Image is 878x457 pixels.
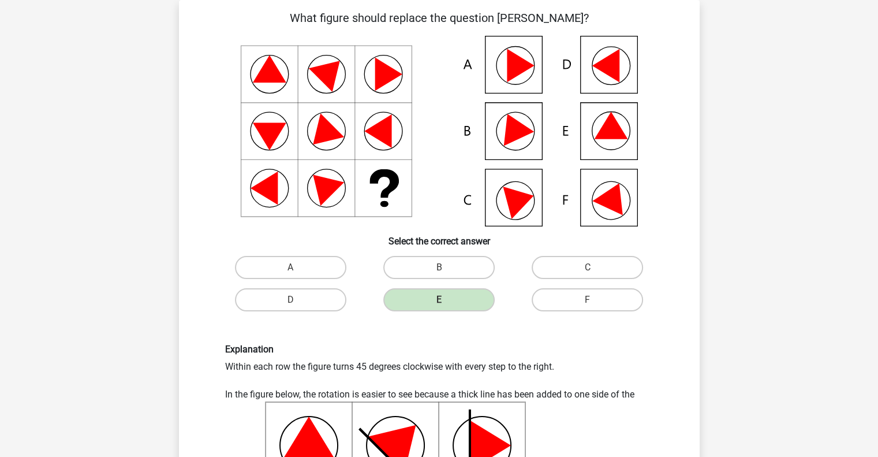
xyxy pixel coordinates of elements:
h6: Select the correct answer [197,226,681,247]
label: B [383,256,495,279]
label: F [532,288,643,311]
label: A [235,256,346,279]
label: E [383,288,495,311]
label: C [532,256,643,279]
p: What figure should replace the question [PERSON_NAME]? [197,9,681,27]
label: D [235,288,346,311]
h6: Explanation [225,344,653,355]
